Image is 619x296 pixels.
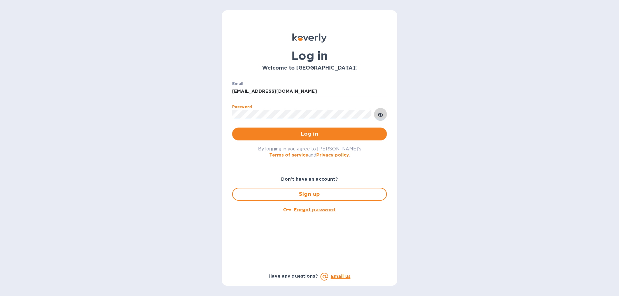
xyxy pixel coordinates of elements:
[294,207,335,212] u: Forgot password
[232,82,243,86] label: Email
[316,152,349,158] a: Privacy policy
[374,108,387,121] button: toggle password visibility
[292,33,327,43] img: Koverly
[269,273,318,279] b: Have any questions?
[232,188,387,201] button: Sign up
[258,146,361,158] span: By logging in you agree to [PERSON_NAME]'s and .
[238,190,381,198] span: Sign up
[232,128,387,140] button: Log in
[232,105,252,109] label: Password
[237,130,382,138] span: Log in
[269,152,308,158] a: Terms of service
[281,177,338,182] b: Don't have an account?
[232,49,387,62] h1: Log in
[232,65,387,71] h3: Welcome to [GEOGRAPHIC_DATA]!
[232,87,387,96] input: Enter email address
[331,274,350,279] a: Email us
